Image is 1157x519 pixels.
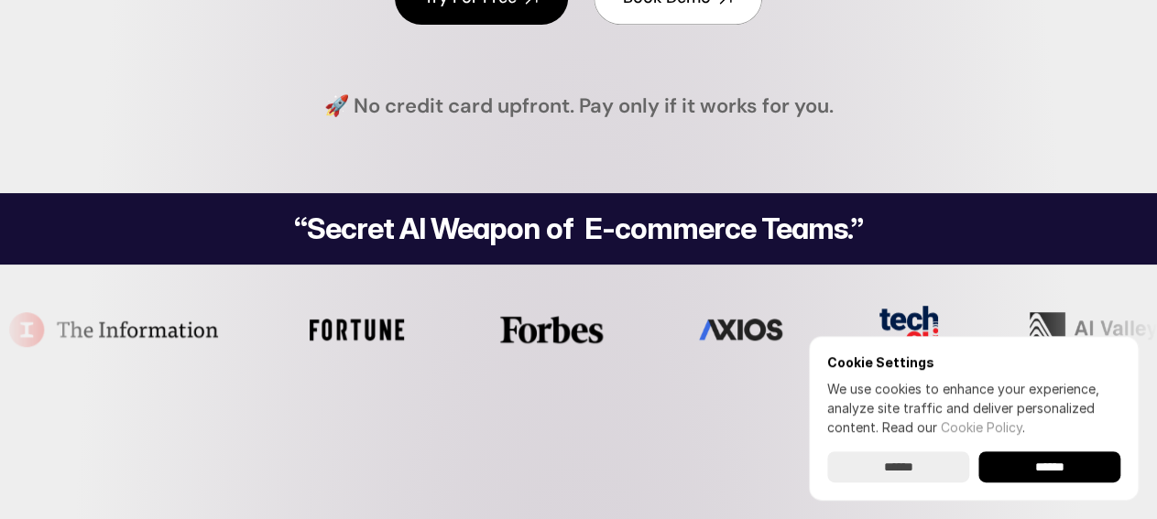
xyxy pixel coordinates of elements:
span: Read our . [882,419,1025,435]
h4: 🚀 No credit card upfront. Pay only if it works for you. [324,92,834,121]
h2: “Secret AI Weapon of E-commerce Teams.” [247,214,911,243]
p: We use cookies to enhance your experience, analyze site traffic and deliver personalized content. [827,379,1120,437]
h6: Cookie Settings [827,354,1120,370]
a: Cookie Policy [941,419,1022,435]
